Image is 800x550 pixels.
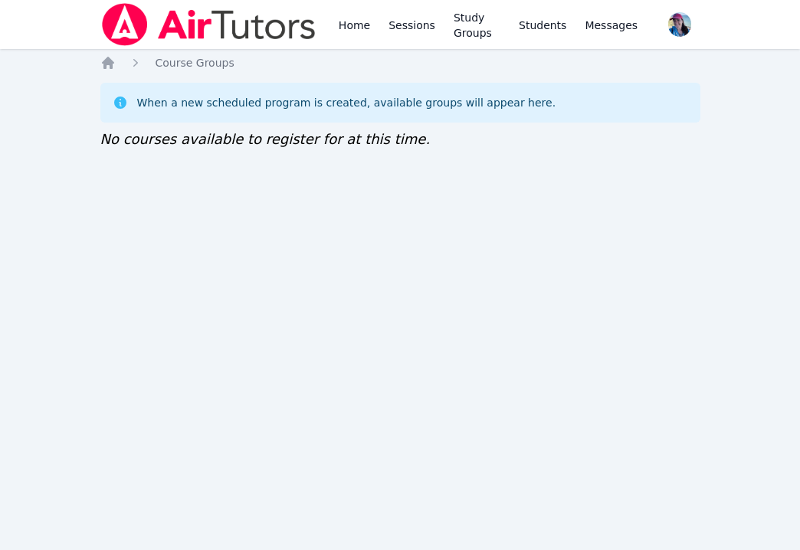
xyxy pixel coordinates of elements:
[156,57,234,69] span: Course Groups
[156,55,234,70] a: Course Groups
[100,3,317,46] img: Air Tutors
[585,18,638,33] span: Messages
[100,55,700,70] nav: Breadcrumb
[137,95,556,110] div: When a new scheduled program is created, available groups will appear here.
[100,131,431,147] span: No courses available to register for at this time.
